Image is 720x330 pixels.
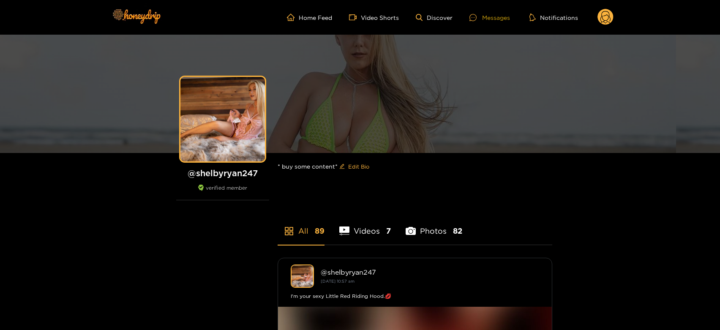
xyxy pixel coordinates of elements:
[348,162,369,171] span: Edit Bio
[339,207,391,245] li: Videos
[386,226,391,236] span: 7
[176,185,269,200] div: verified member
[287,14,332,21] a: Home Feed
[278,207,325,245] li: All
[284,226,294,236] span: appstore
[176,168,269,178] h1: @ shelbyryan247
[287,14,299,21] span: home
[338,160,371,173] button: editEdit Bio
[291,265,314,288] img: shelbyryan247
[453,226,462,236] span: 82
[339,164,345,170] span: edit
[527,13,581,22] button: Notifications
[291,292,539,300] div: I'm your sexy Little Red Riding Hood.💋
[278,153,552,180] div: * buy some content*
[416,14,453,21] a: Discover
[321,279,355,284] small: [DATE] 10:57 am
[315,226,325,236] span: 89
[321,268,539,276] div: @ shelbyryan247
[469,13,510,22] div: Messages
[349,14,399,21] a: Video Shorts
[349,14,361,21] span: video-camera
[406,207,462,245] li: Photos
